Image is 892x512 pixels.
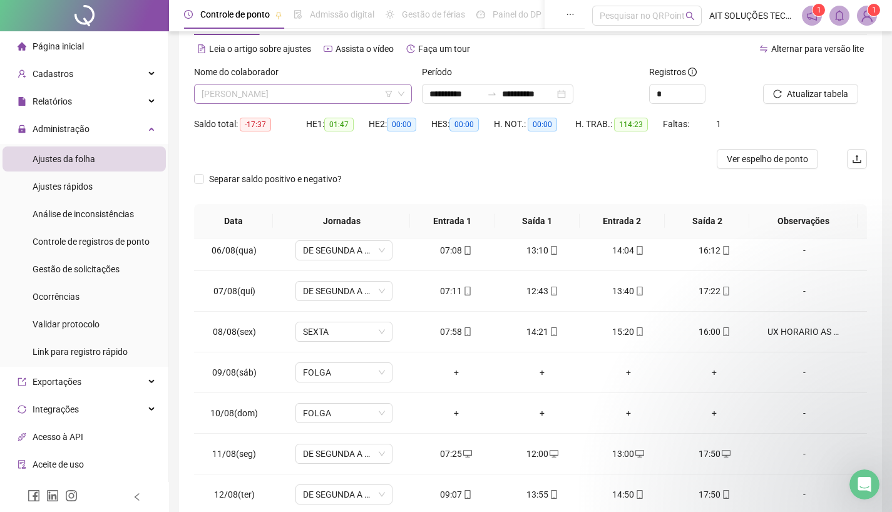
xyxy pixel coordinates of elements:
[720,327,731,336] span: mobile
[386,10,394,19] span: sun
[763,84,858,104] button: Atualizar tabela
[18,97,26,106] span: file
[423,284,490,298] div: 07:11
[397,90,405,98] span: down
[197,44,206,53] span: file-text
[212,449,256,459] span: 11/08(seg)
[33,237,150,247] span: Controle de registros de ponto
[817,6,821,14] span: 1
[200,9,270,19] span: Controle de ponto
[385,90,392,98] span: filter
[213,327,256,337] span: 08/08(sex)
[462,246,472,255] span: mobile
[493,9,541,19] span: Painel do DP
[423,243,490,257] div: 07:08
[240,118,271,131] span: -17:37
[806,10,818,21] span: notification
[212,367,257,377] span: 09/08(sáb)
[663,119,691,129] span: Faltas:
[303,444,385,463] span: DE SEGUNDA A QUINTA FEIRA
[33,292,79,302] span: Ocorrências
[303,322,385,341] span: SEXTA
[688,68,697,76] span: info-circle
[595,284,662,298] div: 13:40
[273,204,409,238] th: Jornadas
[509,243,575,257] div: 13:10
[462,287,472,295] span: mobile
[33,124,90,134] span: Administração
[749,204,857,238] th: Observações
[18,69,26,78] span: user-add
[204,172,347,186] span: Separar saldo positivo e negativo?
[184,10,193,19] span: clock-circle
[548,449,558,458] span: desktop
[682,488,748,501] div: 17:50
[462,490,472,499] span: mobile
[495,204,580,238] th: Saída 1
[580,204,665,238] th: Entrada 2
[872,6,876,14] span: 1
[720,246,731,255] span: mobile
[858,6,876,25] img: 14066
[759,214,847,228] span: Observações
[716,119,721,129] span: 1
[306,117,369,131] div: HE 1:
[294,10,302,19] span: file-done
[418,44,470,54] span: Faça um tour
[303,485,385,504] span: DE SEGUNDA A QUINTA FEIRA
[33,154,95,164] span: Ajustes da folha
[634,287,644,295] span: mobile
[310,9,374,19] span: Admissão digital
[834,10,845,21] span: bell
[528,118,557,131] span: 00:00
[18,42,26,51] span: home
[720,490,731,499] span: mobile
[33,264,120,274] span: Gestão de solicitações
[634,246,644,255] span: mobile
[682,366,748,379] div: +
[33,377,81,387] span: Exportações
[212,245,257,255] span: 06/08(qua)
[494,117,575,131] div: H. NOT.:
[685,11,695,21] span: search
[406,44,415,53] span: history
[595,325,662,339] div: 15:20
[682,243,748,257] div: 16:12
[422,65,460,79] label: Período
[28,489,40,502] span: facebook
[33,182,93,192] span: Ajustes rápidos
[634,449,644,458] span: desktop
[324,118,354,131] span: 01:47
[33,347,128,357] span: Link para registro rápido
[423,406,490,420] div: +
[369,117,431,131] div: HE 2:
[595,488,662,501] div: 14:50
[202,84,404,103] span: WALISSON SOUZA SOARES
[423,488,490,501] div: 09:07
[213,286,255,296] span: 07/08(qui)
[595,406,662,420] div: +
[509,406,575,420] div: +
[18,460,26,469] span: audit
[566,10,575,19] span: ellipsis
[649,65,697,79] span: Registros
[767,447,841,461] div: -
[387,118,416,131] span: 00:00
[18,433,26,441] span: api
[767,488,841,501] div: -
[509,325,575,339] div: 14:21
[595,243,662,257] div: 14:04
[46,489,59,502] span: linkedin
[548,246,558,255] span: mobile
[449,118,479,131] span: 00:00
[410,204,495,238] th: Entrada 1
[303,282,385,300] span: DE SEGUNDA A QUINTA FEIRA
[423,366,490,379] div: +
[575,117,663,131] div: H. TRAB.:
[720,449,731,458] span: desktop
[682,447,748,461] div: 17:50
[275,11,282,19] span: pushpin
[18,125,26,133] span: lock
[33,209,134,219] span: Análise de inconsistências
[682,284,748,298] div: 17:22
